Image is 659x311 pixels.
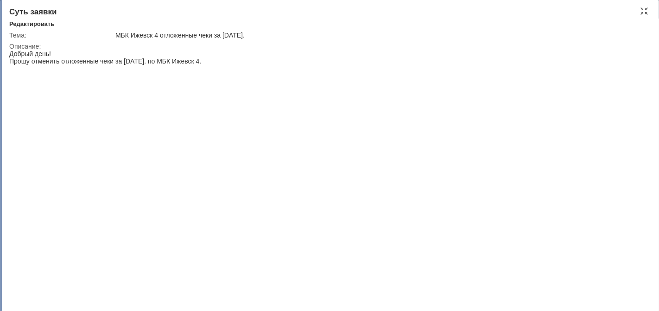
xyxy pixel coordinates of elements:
div: Описание: [9,43,645,50]
div: Тема: [9,32,114,39]
div: Свернуть (Esc) [640,7,648,15]
span: Суть заявки [9,7,57,16]
div: Редактировать [9,20,54,28]
div: МБК Ижевск 4 отложенные чеки за [DATE]. [115,32,643,39]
